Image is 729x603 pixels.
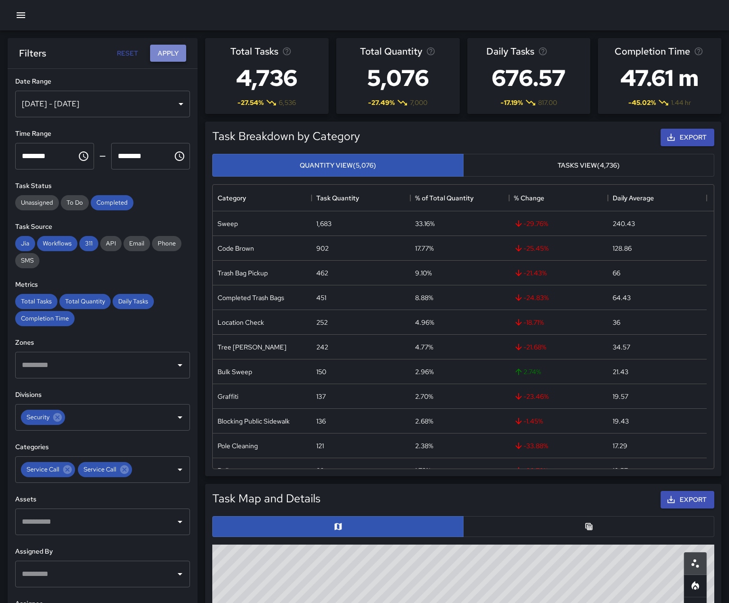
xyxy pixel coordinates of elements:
[415,244,434,253] div: 17.77%
[486,44,534,59] span: Daily Tasks
[584,522,594,531] svg: Table
[218,466,230,475] div: Bulk
[415,466,431,475] div: 1.73%
[237,98,264,107] span: -27.54 %
[218,392,238,401] div: Graffiti
[15,76,190,87] h6: Date Range
[415,268,432,278] div: 9.10%
[15,256,39,264] span: SMS
[316,268,328,278] div: 462
[463,516,714,537] button: Table
[514,416,543,426] span: -1.45 %
[410,185,509,211] div: % of Total Quantity
[684,575,707,597] button: Heatmap
[61,198,89,207] span: To Do
[671,98,691,107] span: 1.44 hr
[218,219,238,228] div: Sweep
[316,244,329,253] div: 902
[15,311,75,326] div: Completion Time
[368,98,395,107] span: -27.49 %
[690,558,701,569] svg: Scatterplot
[15,442,190,452] h6: Categories
[410,98,427,107] span: 7,000
[15,280,190,290] h6: Metrics
[514,244,549,253] span: -25.45 %
[173,567,187,581] button: Open
[316,441,324,451] div: 121
[514,185,544,211] div: % Change
[173,358,187,372] button: Open
[79,239,98,247] span: 311
[615,44,690,59] span: Completion Time
[59,297,111,305] span: Total Quantity
[59,294,111,309] div: Total Quantity
[150,45,186,62] button: Apply
[15,494,190,505] h6: Assets
[218,367,252,377] div: Bulk Sweep
[613,342,630,352] div: 34.57
[15,198,59,207] span: Unassigned
[279,98,296,107] span: 6,536
[100,239,122,247] span: API
[426,47,436,56] svg: Total task quantity in the selected period, compared to the previous period.
[218,318,264,327] div: Location Check
[78,462,132,477] div: Service Call
[173,515,187,528] button: Open
[173,411,187,424] button: Open
[613,466,628,475] div: 12.57
[509,185,608,211] div: % Change
[218,441,258,451] div: Pole Cleaning
[78,464,122,475] span: Service Call
[15,181,190,191] h6: Task Status
[613,244,632,253] div: 128.86
[684,552,707,575] button: Scatterplot
[463,154,714,177] button: Tasks View(4,736)
[514,268,547,278] span: -21.43 %
[152,236,181,251] div: Phone
[415,367,434,377] div: 2.96%
[15,222,190,232] h6: Task Source
[113,294,154,309] div: Daily Tasks
[152,239,181,247] span: Phone
[608,185,707,211] div: Daily Average
[514,441,548,451] span: -33.88 %
[415,185,473,211] div: % of Total Quantity
[21,410,65,425] div: Security
[15,91,190,117] div: [DATE] - [DATE]
[615,59,705,97] h3: 47.61 m
[613,392,628,401] div: 19.57
[230,44,278,59] span: Total Tasks
[113,297,154,305] span: Daily Tasks
[15,546,190,557] h6: Assigned By
[212,129,360,144] h5: Task Breakdown by Category
[37,239,77,247] span: Workflows
[613,268,620,278] div: 66
[514,318,544,327] span: -18.71 %
[613,293,631,302] div: 64.43
[15,195,59,210] div: Unassigned
[21,462,75,477] div: Service Call
[514,392,549,401] span: -23.46 %
[91,195,133,210] div: Completed
[218,293,284,302] div: Completed Trash Bags
[212,154,464,177] button: Quantity View(5,076)
[15,239,35,247] span: Jia
[628,98,656,107] span: -45.02 %
[61,195,89,210] div: To Do
[316,219,331,228] div: 1,683
[415,293,433,302] div: 8.88%
[212,516,464,537] button: Map
[613,219,635,228] div: 240.43
[415,416,433,426] div: 2.68%
[360,44,422,59] span: Total Quantity
[538,98,557,107] span: 817.00
[173,463,187,476] button: Open
[333,522,343,531] svg: Map
[316,342,328,352] div: 242
[613,185,654,211] div: Daily Average
[316,293,326,302] div: 451
[514,293,549,302] span: -24.83 %
[15,314,75,322] span: Completion Time
[123,239,150,247] span: Email
[312,185,410,211] div: Task Quantity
